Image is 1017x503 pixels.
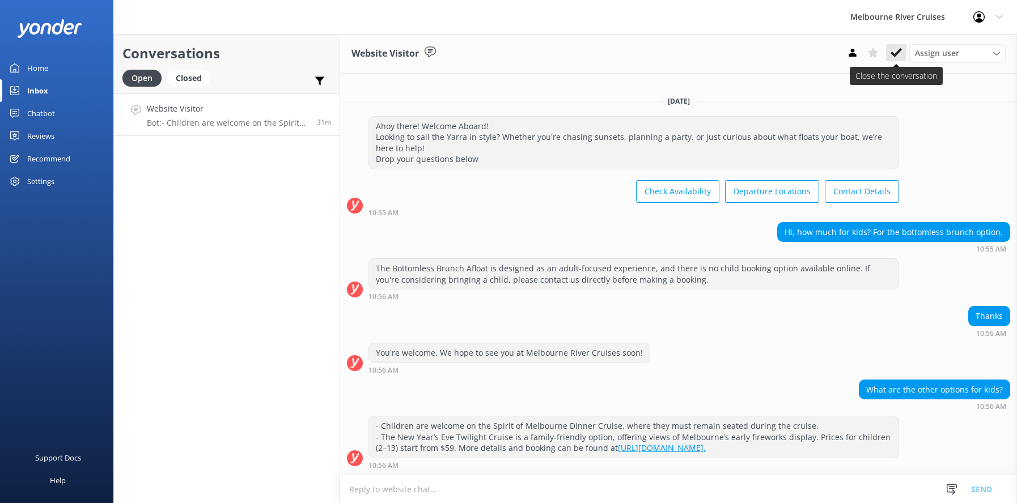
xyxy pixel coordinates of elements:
[777,245,1010,253] div: Aug 26 2025 10:55am (UTC +10:00) Australia/Sydney
[27,147,70,170] div: Recommend
[369,343,650,363] div: You're welcome. We hope to see you at Melbourne River Cruises soon!
[859,402,1010,410] div: Aug 26 2025 10:56am (UTC +10:00) Australia/Sydney
[317,117,331,127] span: Aug 26 2025 10:56am (UTC +10:00) Australia/Sydney
[968,329,1010,337] div: Aug 26 2025 10:56am (UTC +10:00) Australia/Sydney
[909,44,1006,62] div: Assign User
[969,306,1010,326] div: Thanks
[35,446,81,469] div: Support Docs
[368,461,899,469] div: Aug 26 2025 10:56am (UTC +10:00) Australia/Sydney
[618,442,706,453] a: [URL][DOMAIN_NAME].
[368,210,399,216] strong: 10:55 AM
[368,366,650,374] div: Aug 26 2025 10:56am (UTC +10:00) Australia/Sydney
[167,71,216,84] a: Closed
[27,79,48,102] div: Inbox
[17,19,82,38] img: yonder-white-logo.png
[915,47,959,59] span: Assign user
[636,180,719,203] button: Check Availability
[122,71,167,84] a: Open
[147,103,308,115] h4: Website Visitor
[369,259,899,289] div: The Bottomless Brunch Afloat is designed as an adult-focused experience, and there is no child bo...
[368,208,899,216] div: Aug 26 2025 10:55am (UTC +10:00) Australia/Sydney
[825,180,899,203] button: Contact Details
[369,117,899,169] div: Ahoy there! Welcome Aboard! Looking to sail the Yarra in style? Whether you're chasing sunsets, p...
[147,118,308,128] p: Bot: - Children are welcome on the Spirit of Melbourne Dinner Cruise, where they must remain seat...
[27,125,54,147] div: Reviews
[368,293,399,300] strong: 10:56 AM
[661,96,697,106] span: [DATE]
[976,330,1006,337] strong: 10:56 AM
[27,57,48,79] div: Home
[167,70,210,87] div: Closed
[725,180,819,203] button: Departure Locations
[27,102,55,125] div: Chatbot
[368,462,399,469] strong: 10:56 AM
[122,42,331,64] h2: Conversations
[27,170,54,193] div: Settings
[351,46,419,61] h3: Website Visitor
[368,367,399,374] strong: 10:56 AM
[976,246,1006,253] strong: 10:55 AM
[122,70,162,87] div: Open
[50,469,66,492] div: Help
[976,403,1006,410] strong: 10:56 AM
[368,292,899,300] div: Aug 26 2025 10:56am (UTC +10:00) Australia/Sydney
[369,416,899,458] div: - Children are welcome on the Spirit of Melbourne Dinner Cruise, where they must remain seated du...
[114,93,340,136] a: Website VisitorBot:- Children are welcome on the Spirit of Melbourne Dinner Cruise, where they mu...
[859,380,1010,399] div: What are the other options for kids?
[778,223,1010,242] div: Hi, how much for kids? For the bottomless brunch option.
